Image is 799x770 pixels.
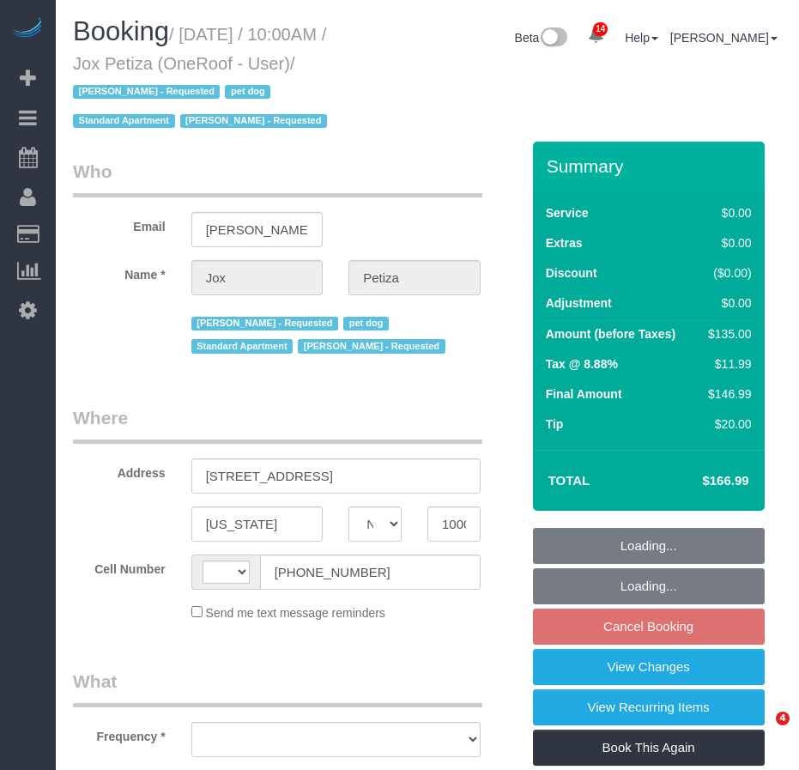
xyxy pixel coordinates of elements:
[546,204,589,221] label: Service
[60,260,179,283] label: Name *
[206,606,385,620] span: Send me text message reminders
[60,555,179,578] label: Cell Number
[701,204,751,221] div: $0.00
[546,355,618,373] label: Tax @ 8.88%
[343,317,389,330] span: pet dog
[10,17,45,41] img: Automaid Logo
[515,31,568,45] a: Beta
[225,85,270,99] span: pet dog
[670,31,778,45] a: [PERSON_NAME]
[548,473,590,488] strong: Total
[191,317,338,330] span: [PERSON_NAME] - Requested
[533,730,765,766] a: Book This Again
[60,458,179,482] label: Address
[546,294,612,312] label: Adjustment
[701,415,751,433] div: $20.00
[625,31,658,45] a: Help
[701,294,751,312] div: $0.00
[701,385,751,403] div: $146.99
[547,156,756,176] h3: Summary
[73,114,175,128] span: Standard Apartment
[73,405,482,444] legend: Where
[73,159,482,197] legend: Who
[579,17,613,55] a: 14
[191,506,324,542] input: City
[73,85,220,99] span: [PERSON_NAME] - Requested
[533,649,765,685] a: View Changes
[539,27,567,50] img: New interface
[60,722,179,745] label: Frequency *
[260,555,481,590] input: Cell Number
[191,260,324,295] input: First Name
[60,212,179,235] label: Email
[546,325,675,343] label: Amount (before Taxes)
[298,339,445,353] span: [PERSON_NAME] - Requested
[546,234,583,252] label: Extras
[180,114,327,128] span: [PERSON_NAME] - Requested
[73,669,482,707] legend: What
[427,506,481,542] input: Zip Code
[651,474,748,488] h4: $166.99
[701,325,751,343] div: $135.00
[73,16,169,46] span: Booking
[701,234,751,252] div: $0.00
[776,712,790,725] span: 4
[191,212,324,247] input: Email
[73,54,332,131] span: /
[701,355,751,373] div: $11.99
[546,264,597,282] label: Discount
[533,689,765,725] a: View Recurring Items
[348,260,481,295] input: Last Name
[593,22,608,36] span: 14
[741,712,782,753] iframe: Intercom live chat
[73,25,332,131] small: / [DATE] / 10:00AM / Jox Petiza (OneRoof - User)
[701,264,751,282] div: ($0.00)
[546,385,622,403] label: Final Amount
[546,415,564,433] label: Tip
[191,339,294,353] span: Standard Apartment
